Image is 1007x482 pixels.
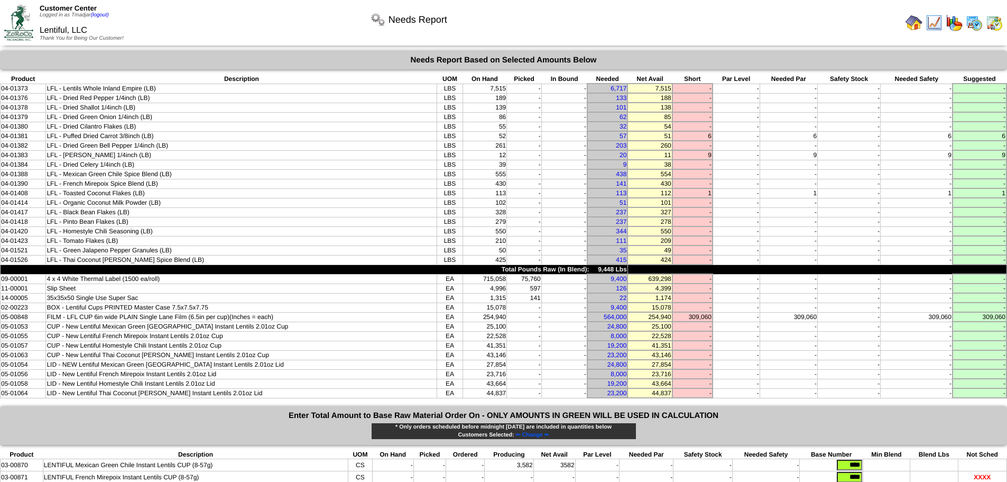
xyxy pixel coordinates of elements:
[616,94,626,102] a: 133
[760,93,817,103] td: -
[507,93,541,103] td: -
[46,160,437,169] td: LFL - Dried Celery 1/4inch (LB)
[818,131,881,141] td: -
[672,160,713,169] td: -
[881,122,953,131] td: -
[713,75,760,84] th: Par Level
[953,236,1006,245] td: -
[514,432,549,438] a: ⇐ Change ⇐
[760,188,817,198] td: 1
[713,131,760,141] td: -
[627,112,672,122] td: 85
[463,245,507,255] td: 50
[672,179,713,188] td: -
[953,226,1006,236] td: -
[627,226,672,236] td: 550
[713,245,760,255] td: -
[881,160,953,169] td: -
[953,93,1006,103] td: -
[818,160,881,169] td: -
[953,150,1006,160] td: 9
[881,141,953,150] td: -
[611,304,626,311] a: 9,400
[713,122,760,131] td: -
[507,236,541,245] td: -
[818,150,881,160] td: -
[40,26,87,35] span: Lentiful, LLC
[627,207,672,217] td: 327
[46,112,437,122] td: LFL - Dried Green Onion 1/4inch (LB)
[541,122,587,131] td: -
[818,217,881,226] td: -
[1,198,46,207] td: 04-01414
[46,141,437,150] td: LFL - Dried Green Bell Pepper 1/4inch (LB)
[760,179,817,188] td: -
[881,198,953,207] td: -
[881,207,953,217] td: -
[46,226,437,236] td: LFL - Homestyle Chili Seasoning (LB)
[40,12,109,18] span: Logged in as Tmadjar
[1,75,46,84] th: Product
[541,131,587,141] td: -
[541,160,587,169] td: -
[672,217,713,226] td: -
[1,141,46,150] td: 04-01382
[541,245,587,255] td: -
[760,103,817,112] td: -
[463,198,507,207] td: 102
[627,160,672,169] td: 38
[1,160,46,169] td: 04-01384
[463,226,507,236] td: 550
[953,169,1006,179] td: -
[507,141,541,150] td: -
[437,75,463,84] th: UOM
[437,93,463,103] td: LBS
[620,113,626,121] a: 62
[953,75,1006,84] th: Suggested
[713,103,760,112] td: -
[953,245,1006,255] td: -
[46,217,437,226] td: LFL - Pinto Bean Flakes (LB)
[507,84,541,93] td: -
[713,160,760,169] td: -
[881,84,953,93] td: -
[672,122,713,131] td: -
[541,112,587,122] td: -
[437,122,463,131] td: LBS
[713,179,760,188] td: -
[46,198,437,207] td: LFL - Organic Coconut Milk Powder (LB)
[463,122,507,131] td: 55
[672,93,713,103] td: -
[713,236,760,245] td: -
[463,84,507,93] td: 7,515
[953,198,1006,207] td: -
[760,112,817,122] td: -
[713,188,760,198] td: -
[607,389,627,397] a: 23,200
[760,207,817,217] td: -
[616,170,626,178] a: 438
[953,103,1006,112] td: -
[818,245,881,255] td: -
[627,188,672,198] td: 112
[46,188,437,198] td: LFL - Toasted Coconut Flakes (LB)
[611,332,626,340] a: 8,000
[672,169,713,179] td: -
[437,198,463,207] td: LBS
[541,169,587,179] td: -
[953,160,1006,169] td: -
[463,150,507,160] td: 12
[463,236,507,245] td: 210
[881,245,953,255] td: -
[627,179,672,188] td: 430
[620,151,626,159] a: 20
[627,75,672,84] th: Net Avail
[463,255,507,265] td: 425
[713,169,760,179] td: -
[541,141,587,150] td: -
[541,150,587,160] td: -
[611,370,626,378] a: 8,000
[881,75,953,84] th: Needed Safety
[541,188,587,198] td: -
[627,131,672,141] td: 51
